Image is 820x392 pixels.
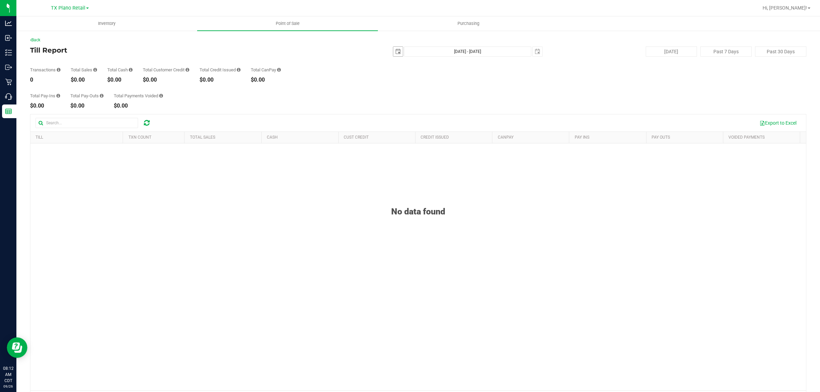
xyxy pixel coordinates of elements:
[57,68,60,72] i: Count of all successful payment transactions, possibly including voids, refunds, and cash-back fr...
[129,68,133,72] i: Sum of all successful, non-voided cash payment transaction amounts (excluding tips and transactio...
[700,46,752,57] button: Past 7 Days
[71,68,97,72] div: Total Sales
[30,68,60,72] div: Transactions
[237,68,241,72] i: Sum of all successful refund transaction amounts from purchase returns resulting in account credi...
[575,135,589,140] a: Pay Ins
[51,5,85,11] span: TX Plano Retail
[5,49,12,56] inline-svg: Inventory
[652,135,670,140] a: Pay Outs
[30,38,40,42] a: Back
[266,20,309,27] span: Point of Sale
[344,135,369,140] a: Cust Credit
[186,68,189,72] i: Sum of all successful, non-voided payment transaction amounts using account credit as the payment...
[143,68,189,72] div: Total Customer Credit
[267,135,278,140] a: Cash
[30,190,806,216] div: No data found
[107,77,133,83] div: $0.00
[646,46,697,57] button: [DATE]
[5,20,12,27] inline-svg: Analytics
[5,79,12,85] inline-svg: Retail
[107,68,133,72] div: Total Cash
[251,77,281,83] div: $0.00
[30,46,289,54] h4: Till Report
[70,94,104,98] div: Total Pay-Outs
[277,68,281,72] i: Sum of all successful, non-voided payment transaction amounts using CanPay (as well as manual Can...
[728,135,765,140] a: Voided Payments
[128,135,151,140] a: TXN Count
[114,94,163,98] div: Total Payments Voided
[89,20,125,27] span: Inventory
[16,16,197,31] a: Inventory
[56,94,60,98] i: Sum of all cash pay-ins added to tills within the date range.
[70,103,104,109] div: $0.00
[197,16,378,31] a: Point of Sale
[498,135,514,140] a: CanPay
[200,77,241,83] div: $0.00
[30,77,60,83] div: 0
[5,64,12,71] inline-svg: Outbound
[533,47,542,56] span: select
[755,117,801,129] button: Export to Excel
[114,103,163,109] div: $0.00
[378,16,559,31] a: Purchasing
[5,108,12,115] inline-svg: Reports
[448,20,489,27] span: Purchasing
[93,68,97,72] i: Sum of all successful, non-voided payment transaction amounts (excluding tips and transaction fee...
[7,337,27,358] iframe: Resource center
[36,135,43,140] a: Till
[421,135,449,140] a: Credit Issued
[393,47,403,56] span: select
[30,103,60,109] div: $0.00
[36,118,138,128] input: Search...
[71,77,97,83] div: $0.00
[5,93,12,100] inline-svg: Call Center
[100,94,104,98] i: Sum of all cash pay-outs removed from tills within the date range.
[5,34,12,41] inline-svg: Inbound
[3,384,13,389] p: 09/26
[251,68,281,72] div: Total CanPay
[200,68,241,72] div: Total Credit Issued
[755,46,806,57] button: Past 30 Days
[3,365,13,384] p: 08:12 AM CDT
[763,5,807,11] span: Hi, [PERSON_NAME]!
[143,77,189,83] div: $0.00
[190,135,215,140] a: Total Sales
[30,94,60,98] div: Total Pay-Ins
[159,94,163,98] i: Sum of all voided payment transaction amounts (excluding tips and transaction fees) within the da...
